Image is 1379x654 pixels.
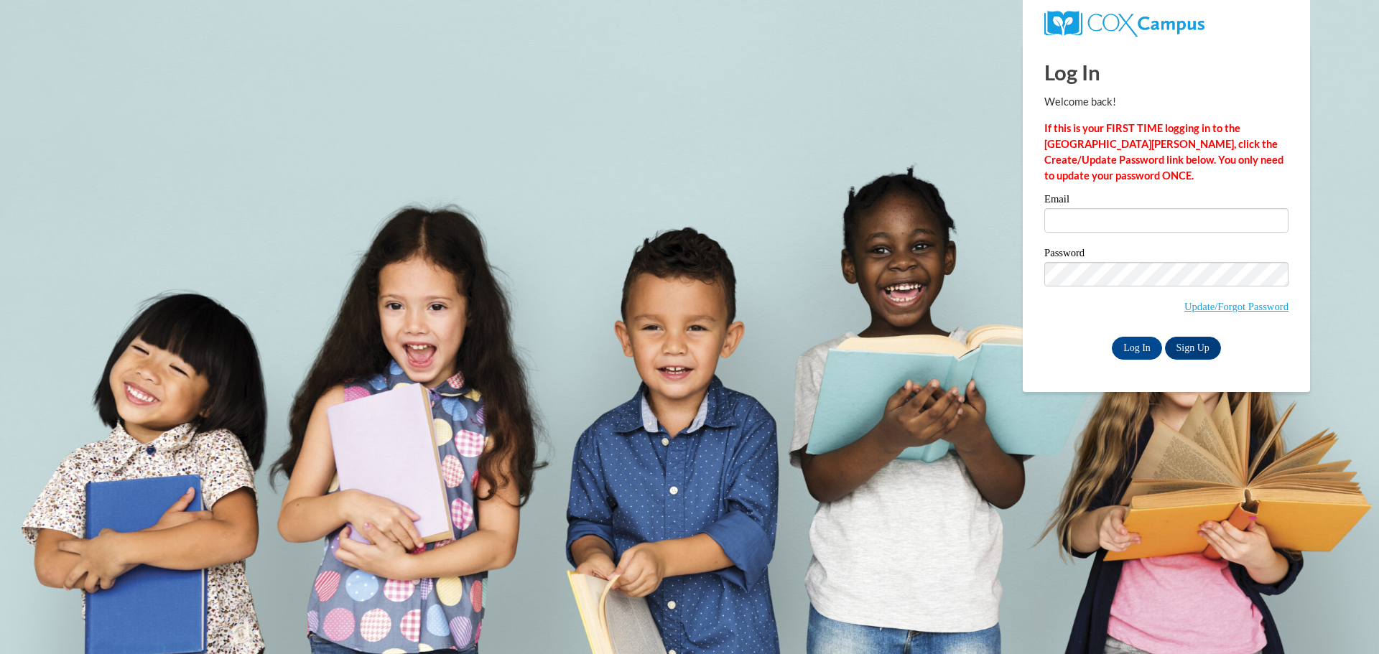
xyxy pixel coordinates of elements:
strong: If this is your FIRST TIME logging in to the [GEOGRAPHIC_DATA][PERSON_NAME], click the Create/Upd... [1044,122,1283,182]
a: Sign Up [1165,337,1221,360]
label: Password [1044,248,1289,262]
input: Log In [1112,337,1162,360]
a: Update/Forgot Password [1184,301,1289,312]
p: Welcome back! [1044,94,1289,110]
a: COX Campus [1044,17,1204,29]
h1: Log In [1044,57,1289,87]
img: COX Campus [1044,11,1204,37]
label: Email [1044,194,1289,208]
